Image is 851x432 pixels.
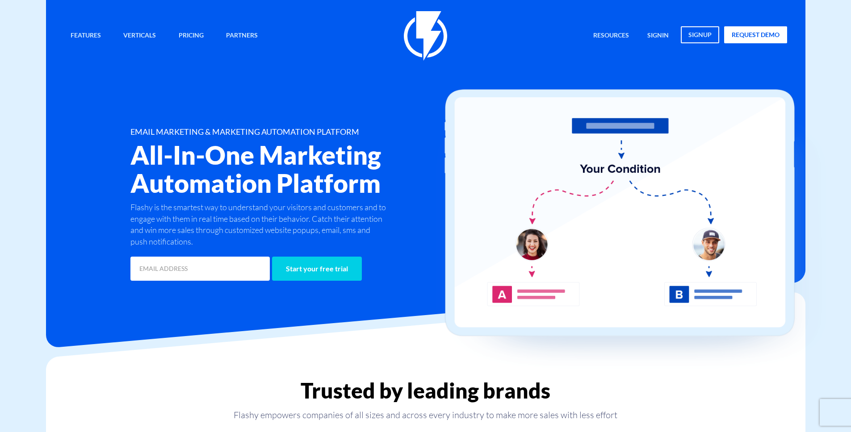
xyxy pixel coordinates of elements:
p: Flashy is the smartest way to understand your visitors and customers and to engage with them in r... [130,202,389,248]
a: Pricing [172,26,210,46]
h2: All-In-One Marketing Automation Platform [130,141,479,197]
a: Verticals [117,26,163,46]
h1: EMAIL MARKETING & MARKETING AUTOMATION PLATFORM [130,128,479,137]
input: EMAIL ADDRESS [130,257,270,281]
input: Start your free trial [272,257,362,281]
a: Features [64,26,108,46]
a: signin [641,26,675,46]
h2: Trusted by leading brands [46,379,805,402]
a: request demo [724,26,787,43]
p: Flashy empowers companies of all sizes and across every industry to make more sales with less effort [46,409,805,421]
a: Partners [219,26,264,46]
a: signup [681,26,719,43]
a: Resources [587,26,636,46]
